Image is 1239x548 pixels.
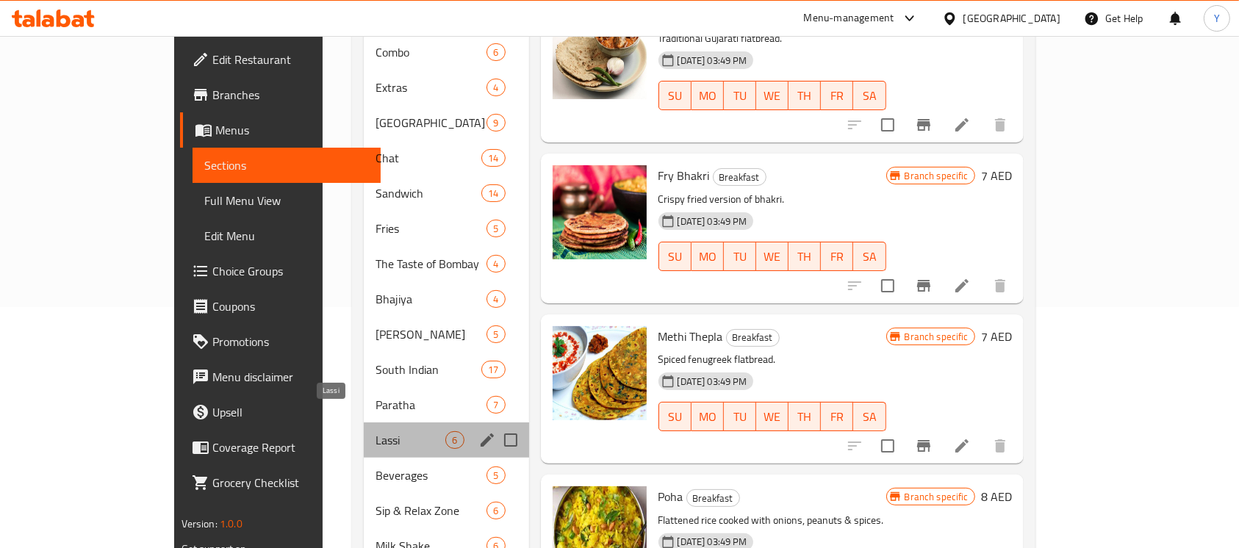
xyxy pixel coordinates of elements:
div: Bhajiya4 [364,281,528,317]
span: Y [1214,10,1220,26]
span: Promotions [212,333,370,350]
span: Breakfast [714,169,766,186]
p: Flattened rice cooked with onions, peanuts & spices. [658,511,886,530]
div: [GEOGRAPHIC_DATA] [963,10,1060,26]
button: WE [756,81,789,110]
div: Bhajiya [376,290,486,308]
h6: 7 AED [981,326,1012,347]
div: The Taste of Bombay4 [364,246,528,281]
button: Branch-specific-item [906,107,941,143]
button: SA [853,402,886,431]
span: 6 [487,504,504,518]
a: Edit menu item [953,116,971,134]
button: SU [658,81,692,110]
p: Traditional Gujarati flatbread. [658,29,886,48]
div: Extras [376,79,486,96]
span: Breakfast [727,329,779,346]
span: Edit Menu [204,227,370,245]
span: TU [730,246,750,267]
span: TU [730,406,750,428]
span: [DATE] 03:49 PM [672,54,753,68]
div: items [486,114,505,131]
span: South Indian [376,361,481,378]
span: Branches [212,86,370,104]
span: SA [859,246,880,267]
div: Sip & Relax Zone [376,502,486,519]
button: TH [789,81,821,110]
button: WE [756,242,789,271]
button: Branch-specific-item [906,428,941,464]
span: Version: [182,514,218,533]
a: Full Menu View [193,183,381,218]
button: SU [658,402,692,431]
span: Lassi [376,431,445,449]
span: 17 [482,363,504,377]
button: WE [756,402,789,431]
div: Sandwich14 [364,176,528,211]
span: Upsell [212,403,370,421]
span: WE [762,85,783,107]
span: Chat [376,149,481,167]
span: Fry Bhakri [658,165,710,187]
span: TH [794,406,815,428]
a: Promotions [180,324,381,359]
div: items [486,220,505,237]
p: Spiced fenugreek flatbread. [658,350,886,369]
span: 5 [487,469,504,483]
span: MO [697,246,718,267]
span: 5 [487,222,504,236]
div: items [486,255,505,273]
button: FR [821,242,853,271]
div: items [445,431,464,449]
span: 5 [487,328,504,342]
span: MO [697,406,718,428]
span: Poha [658,486,683,508]
span: Methi Thepla [658,325,723,347]
button: delete [983,268,1018,303]
span: 14 [482,187,504,201]
div: Breakfast [713,168,766,186]
div: Combo [376,43,486,61]
span: SA [859,85,880,107]
span: Select to update [872,109,903,140]
span: 9 [487,116,504,130]
div: Chatpata Junction [376,114,486,131]
div: items [486,325,505,343]
span: 14 [482,151,504,165]
button: MO [692,402,724,431]
span: Beverages [376,466,486,484]
div: Beverages5 [364,458,528,493]
button: MO [692,81,724,110]
div: Maggie [376,325,486,343]
span: Menus [215,121,370,139]
span: TH [794,85,815,107]
span: 1.0.0 [220,514,243,533]
div: items [486,502,505,519]
span: Select to update [872,430,903,461]
span: WE [762,246,783,267]
span: Coupons [212,298,370,315]
div: Combo6 [364,35,528,70]
button: TH [789,242,821,271]
span: 4 [487,81,504,95]
button: delete [983,107,1018,143]
span: SA [859,406,880,428]
div: Fries5 [364,211,528,246]
button: delete [983,428,1018,464]
div: [GEOGRAPHIC_DATA]9 [364,105,528,140]
button: FR [821,402,853,431]
div: Sip & Relax Zone6 [364,493,528,528]
button: TU [724,81,756,110]
a: Sections [193,148,381,183]
a: Coupons [180,289,381,324]
div: items [481,149,505,167]
span: Fries [376,220,486,237]
span: Paratha [376,396,486,414]
span: The Taste of Bombay [376,255,486,273]
span: Branch specific [899,490,974,504]
span: FR [827,85,847,107]
button: TH [789,402,821,431]
span: Sections [204,156,370,174]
